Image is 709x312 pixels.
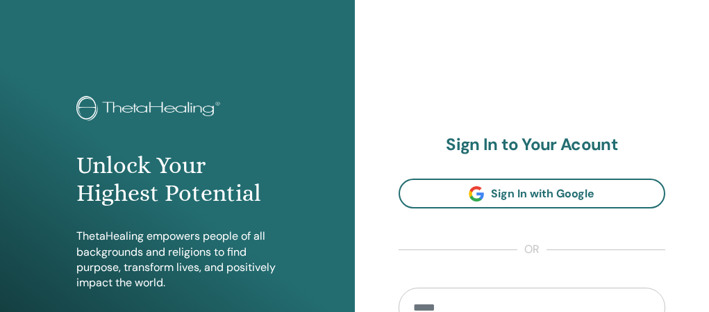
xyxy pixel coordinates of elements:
a: Sign In with Google [399,179,666,208]
h1: Unlock Your Highest Potential [76,151,278,208]
span: Sign In with Google [491,186,594,201]
h2: Sign In to Your Acount [399,135,666,155]
span: or [517,242,547,258]
p: ThetaHealing empowers people of all backgrounds and religions to find purpose, transform lives, a... [76,229,278,291]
